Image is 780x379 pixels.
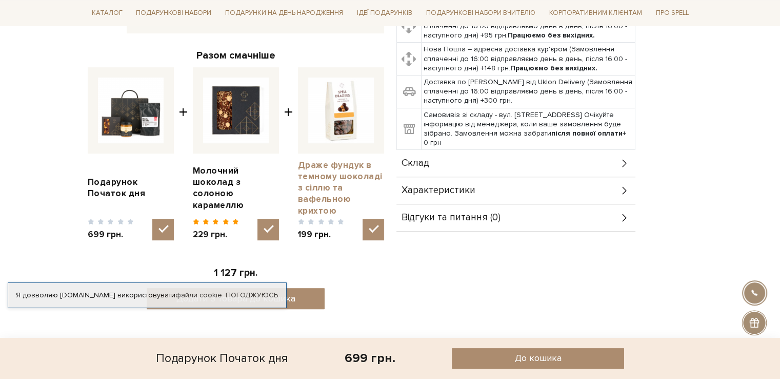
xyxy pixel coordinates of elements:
a: Корпоративним клієнтам [545,5,646,21]
span: 1 127 грн. [214,267,257,279]
span: 199 грн. [298,229,345,240]
a: файли cookie [175,291,222,299]
a: Молочний шоколад з солоною карамеллю [193,165,279,211]
a: Драже фундук в темному шоколаді з сіллю та вафельною крихтою [298,160,384,216]
div: Я дозволяю [DOMAIN_NAME] використовувати [8,291,286,300]
td: Нова Пошта – адресна доставка кур'єром (Замовлення сплаченні до 16:00 відправляємо день в день, п... [421,43,635,75]
td: Доставка по [PERSON_NAME] від Uklon Delivery (Замовлення сплаченні до 16:00 відправляємо день в д... [421,75,635,108]
a: Каталог [88,5,127,21]
div: Разом смачніше [88,49,384,62]
img: Молочний шоколад з солоною карамеллю [203,78,269,143]
a: Подарунок Початок дня [88,177,174,199]
span: 229 грн. [193,229,239,240]
div: 699 грн. [345,350,395,366]
b: Працюємо без вихідних. [508,31,595,40]
a: Про Spell [651,5,692,21]
a: Ідеї подарунків [353,5,416,21]
a: Подарункові набори Вчителю [422,4,539,22]
span: До кошика [514,352,561,364]
span: 699 грн. [88,229,134,240]
span: Характеристики [402,186,475,195]
a: Подарунки на День народження [221,5,347,21]
b: Працюємо без вихідних. [510,64,597,72]
div: Подарунок Початок дня [156,348,288,369]
a: Подарункові набори [132,5,215,21]
td: Нова Пошта – відділення або поштомат (Замовлення сплаченні до 16:00 відправляємо день в день, піс... [421,10,635,43]
span: Відгуки та питання (0) [402,213,501,222]
img: Подарунок Початок дня [98,78,164,143]
button: До кошика [452,348,624,369]
span: Склад [402,159,429,168]
img: Драже фундук в темному шоколаді з сіллю та вафельною крихтою [308,78,374,143]
b: після повної оплати [551,129,623,138]
span: + [179,67,188,240]
a: Погоджуюсь [226,291,278,300]
span: + [284,67,293,240]
td: Самовивіз зі складу - вул. [STREET_ADDRESS] Очікуйте інформацію від менеджера, коли ваше замовлен... [421,108,635,150]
